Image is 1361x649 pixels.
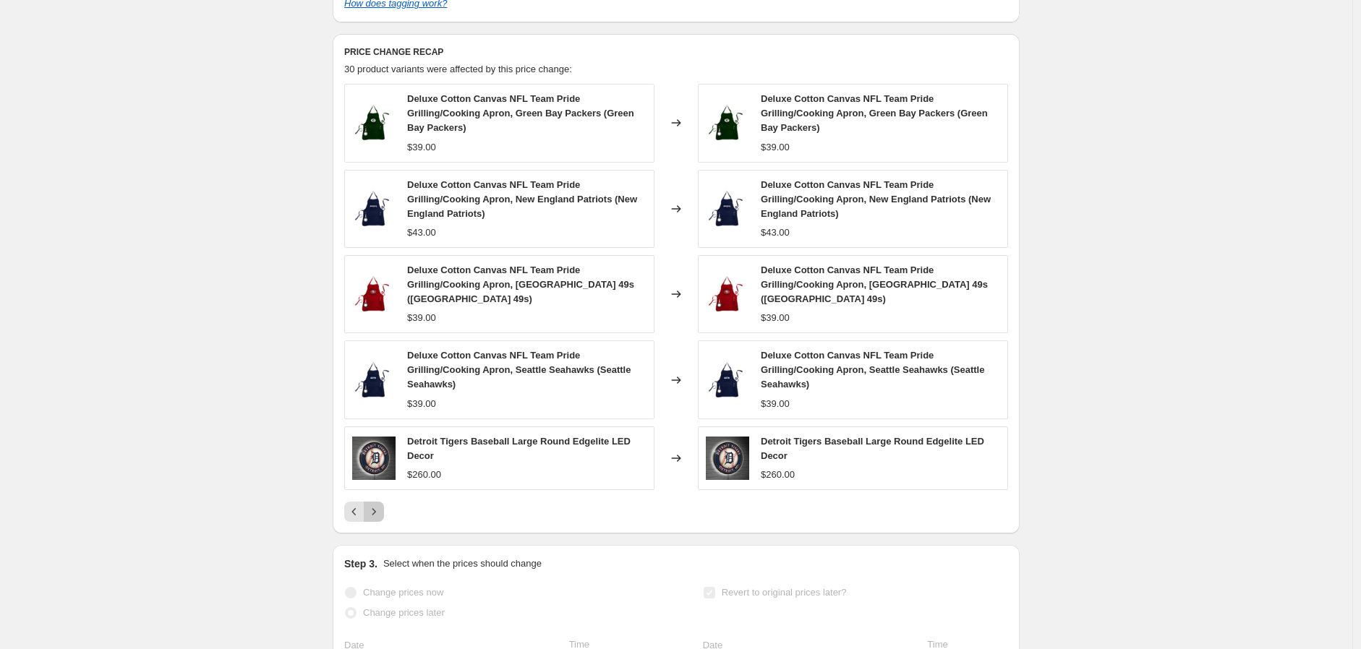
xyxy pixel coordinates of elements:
img: 3909_d171f89d-7238-4ec0-8751-c763cf4e3794_80x.jpg [706,101,749,145]
span: Detroit Tigers Baseball Large Round Edgelite LED Decor [407,436,631,461]
span: Deluxe Cotton Canvas NFL Team Pride Grilling/Cooking Apron, New England Patriots (New England Pat... [761,179,991,219]
img: 3909_f7a7cadd-3a85-498e-b904-9964d3655b95_80x.jpg [706,187,749,231]
div: $39.00 [407,311,436,325]
div: $43.00 [761,225,790,240]
p: Select when the prices should change [383,556,542,571]
div: $39.00 [407,397,436,411]
h6: PRICE CHANGE RECAP [344,46,1008,58]
nav: Pagination [344,502,384,522]
span: 30 product variants were affected by this price change: [344,64,572,74]
div: $39.00 [761,397,790,411]
div: $260.00 [407,468,441,482]
div: $39.00 [761,311,790,325]
span: Detroit Tigers Baseball Large Round Edgelite LED Decor [761,436,984,461]
img: 3909_dea1a5d5-dedb-4fe6-ba13-b640bb5d70e6_80x.jpg [352,272,396,316]
div: $39.00 [761,140,790,155]
span: Revert to original prices later? [722,587,847,598]
span: Deluxe Cotton Canvas NFL Team Pride Grilling/Cooking Apron, Seattle Seahawks (Seattle Seahawks) [407,350,631,390]
span: Deluxe Cotton Canvas NFL Team Pride Grilling/Cooking Apron, Green Bay Packers (Green Bay Packers) [761,93,988,133]
img: 3909_f7a7cadd-3a85-498e-b904-9964d3655b95_80x.jpg [352,187,396,231]
span: Deluxe Cotton Canvas NFL Team Pride Grilling/Cooking Apron, Seattle Seahawks (Seattle Seahawks) [761,350,984,390]
div: $39.00 [407,140,436,155]
h2: Step 3. [344,556,377,571]
img: 3909_d171f89d-7238-4ec0-8751-c763cf4e3794_80x.jpg [352,101,396,145]
img: 3909_c8a86d07-1685-4e37-863d-1f1fe5738fcd_80x.jpg [706,358,749,402]
button: Previous [344,502,364,522]
span: Deluxe Cotton Canvas NFL Team Pride Grilling/Cooking Apron, Green Bay Packers (Green Bay Packers) [407,93,634,133]
img: 3909_dea1a5d5-dedb-4fe6-ba13-b640bb5d70e6_80x.jpg [706,272,749,316]
img: 3909_e5ee2445-11c4-4ee5-8cec-5b4107054d0a_80x.jpg [352,437,396,480]
div: $43.00 [407,225,436,240]
span: Change prices later [363,607,445,618]
span: Deluxe Cotton Canvas NFL Team Pride Grilling/Cooking Apron, [GEOGRAPHIC_DATA] 49s ([GEOGRAPHIC_DA... [407,265,634,304]
div: $260.00 [761,468,795,482]
span: Deluxe Cotton Canvas NFL Team Pride Grilling/Cooking Apron, New England Patriots (New England Pat... [407,179,637,219]
span: Change prices now [363,587,443,598]
button: Next [364,502,384,522]
span: Deluxe Cotton Canvas NFL Team Pride Grilling/Cooking Apron, [GEOGRAPHIC_DATA] 49s ([GEOGRAPHIC_DA... [761,265,988,304]
img: 3909_e5ee2445-11c4-4ee5-8cec-5b4107054d0a_80x.jpg [706,437,749,480]
img: 3909_c8a86d07-1685-4e37-863d-1f1fe5738fcd_80x.jpg [352,358,396,402]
